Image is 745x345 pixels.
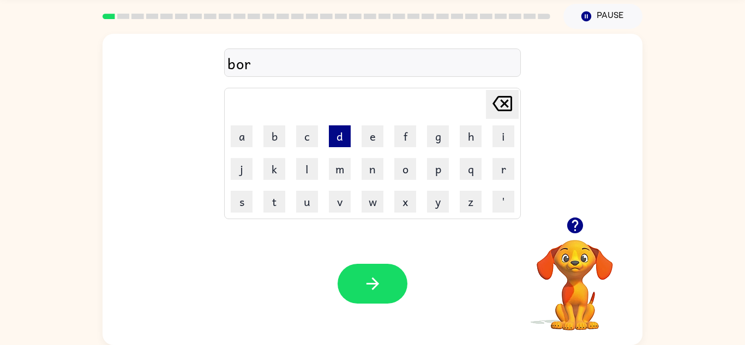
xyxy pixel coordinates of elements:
[231,125,253,147] button: a
[362,158,383,180] button: n
[231,158,253,180] button: j
[329,125,351,147] button: d
[263,191,285,213] button: t
[394,125,416,147] button: f
[492,191,514,213] button: '
[460,158,482,180] button: q
[563,4,642,29] button: Pause
[460,191,482,213] button: z
[296,125,318,147] button: c
[263,125,285,147] button: b
[231,191,253,213] button: s
[362,191,383,213] button: w
[227,52,518,75] div: bor
[427,125,449,147] button: g
[296,158,318,180] button: l
[263,158,285,180] button: k
[460,125,482,147] button: h
[394,191,416,213] button: x
[329,158,351,180] button: m
[520,223,629,332] video: Your browser must support playing .mp4 files to use Literably. Please try using another browser.
[362,125,383,147] button: e
[492,158,514,180] button: r
[427,191,449,213] button: y
[427,158,449,180] button: p
[492,125,514,147] button: i
[329,191,351,213] button: v
[394,158,416,180] button: o
[296,191,318,213] button: u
